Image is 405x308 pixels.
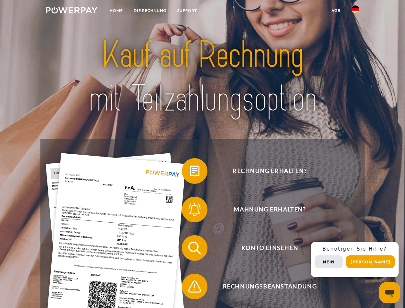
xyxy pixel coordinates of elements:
button: Nein [315,255,343,268]
button: Konto einsehen [182,235,349,261]
button: Rechnung erhalten? [182,158,349,184]
iframe: Schaltfläche zum Öffnen des Messaging-Fensters [379,282,400,303]
span: Mahnung erhalten? [191,197,348,222]
button: Mahnung erhalten? [182,197,349,222]
a: DIE RECHNUNG [128,5,172,16]
span: Rechnung erhalten? [191,158,348,184]
span: Rechnungsbeanstandung [191,274,348,299]
button: [PERSON_NAME] [346,255,395,268]
img: qb_search.svg [187,240,203,256]
img: logo-powerpay-white.svg [46,7,97,13]
img: qb_warning.svg [187,278,203,295]
img: title-powerpay_de.svg [61,31,344,123]
a: Home [104,5,128,16]
a: agb [326,5,346,16]
span: Konto einsehen [191,235,348,261]
a: SUPPORT [172,5,202,16]
div: Schnellhilfe [311,242,399,277]
img: de [351,5,359,13]
h3: Benötigen Sie Hilfe? [315,246,395,252]
img: qb_bill.svg [187,163,203,179]
img: qb_bell.svg [187,201,203,218]
button: Rechnungsbeanstandung [182,274,349,299]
